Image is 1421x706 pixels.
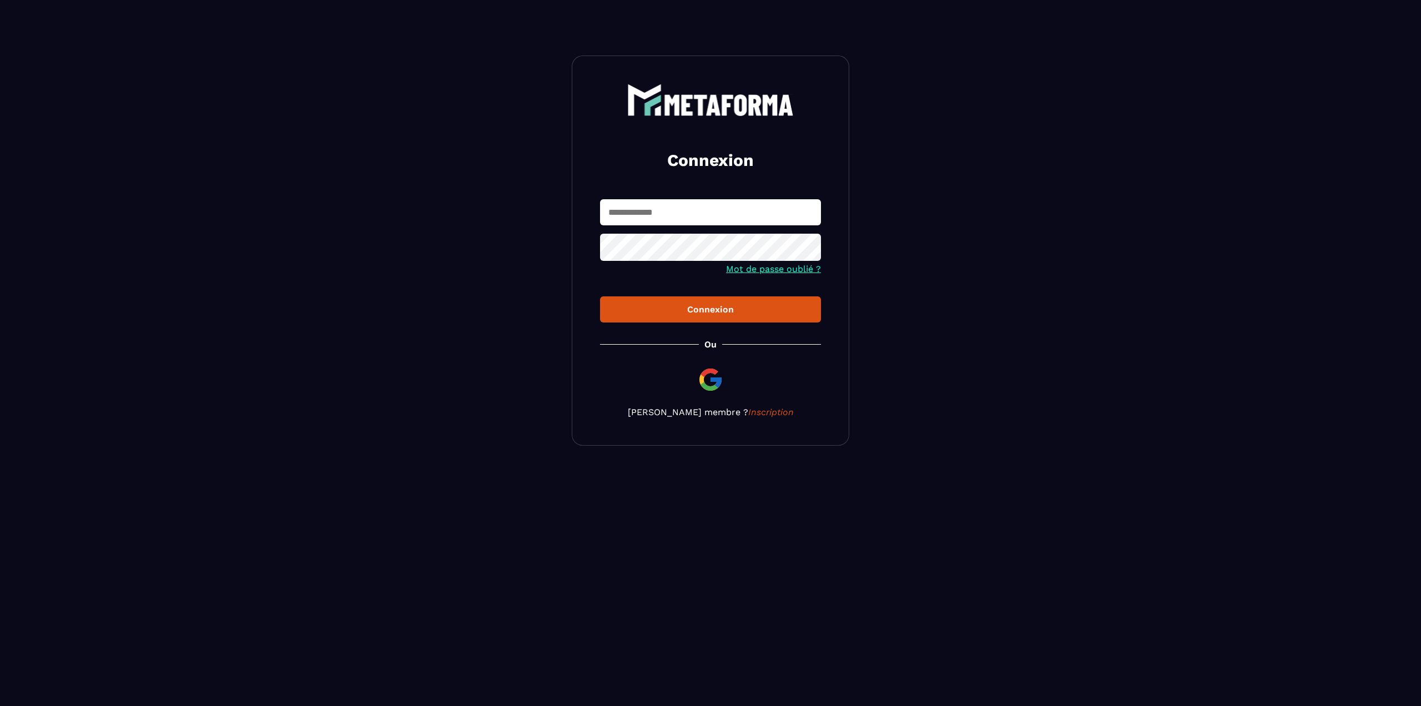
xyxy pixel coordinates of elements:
a: Mot de passe oublié ? [726,264,821,274]
a: logo [600,84,821,116]
div: Connexion [609,304,812,315]
img: logo [627,84,794,116]
p: Ou [704,339,717,350]
a: Inscription [748,407,794,417]
button: Connexion [600,296,821,322]
h2: Connexion [613,149,808,172]
img: google [697,366,724,393]
p: [PERSON_NAME] membre ? [600,407,821,417]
